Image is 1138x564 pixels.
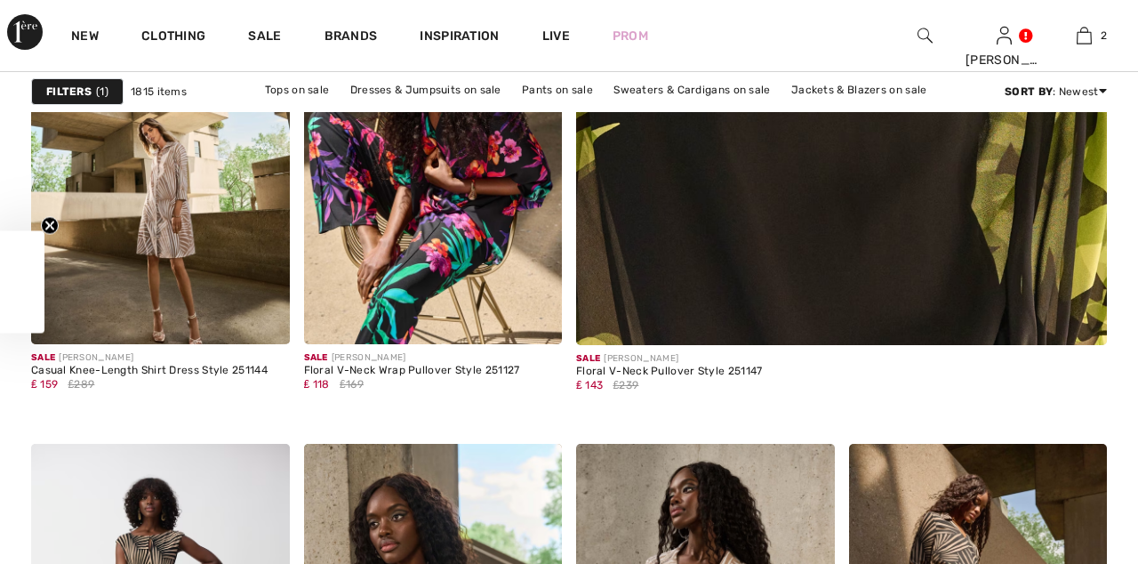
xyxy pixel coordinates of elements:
[918,25,933,46] img: search the website
[605,78,779,101] a: Sweaters & Cardigans on sale
[341,78,510,101] a: Dresses & Jumpsuits on sale
[513,78,602,101] a: Pants on sale
[7,14,43,50] img: 1ère Avenue
[966,51,1044,69] div: [PERSON_NAME]
[576,352,763,366] div: [PERSON_NAME]
[304,351,520,365] div: [PERSON_NAME]
[613,27,648,45] a: Prom
[1077,25,1092,46] img: My Bag
[31,351,268,365] div: [PERSON_NAME]
[997,27,1012,44] a: Sign In
[141,28,205,47] a: Clothing
[340,376,364,392] span: ₤169
[576,366,763,378] div: Floral V-Neck Pullover Style 251147
[31,378,58,391] span: ₤ 159
[248,28,281,47] a: Sale
[613,377,639,393] span: ₤239
[31,365,268,377] div: Casual Knee-Length Shirt Dress Style 251144
[256,78,339,101] a: Tops on sale
[782,78,936,101] a: Jackets & Blazers on sale
[304,352,328,363] span: Sale
[41,217,59,235] button: Close teaser
[542,27,570,45] a: Live
[46,84,92,100] strong: Filters
[1101,28,1107,44] span: 2
[576,353,600,364] span: Sale
[96,84,108,100] span: 1
[420,28,499,47] span: Inspiration
[584,101,699,125] a: Outerwear on sale
[304,365,520,377] div: Floral V-Neck Wrap Pullover Style 251127
[1005,85,1053,98] strong: Sort By
[71,28,99,47] a: New
[304,378,330,391] span: ₤ 118
[131,84,187,100] span: 1815 items
[1005,84,1107,100] div: : Newest
[1045,25,1123,46] a: 2
[576,379,603,391] span: ₤ 143
[997,25,1012,46] img: My Info
[68,376,95,392] span: ₤289
[325,28,378,47] a: Brands
[493,101,581,125] a: Skirts on sale
[31,352,55,363] span: Sale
